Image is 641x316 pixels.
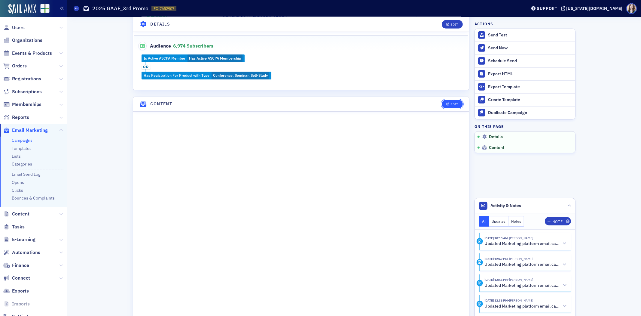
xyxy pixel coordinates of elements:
a: Clicks [12,187,23,193]
h5: Updated Marketing platform email campaign: 2025 GAAF_3rd Promo [485,262,560,267]
span: Tasks [12,224,25,230]
a: Connect [3,275,30,281]
button: Updated Marketing platform email campaign: 2025 GAAF_3rd Promo [485,262,567,268]
a: Events & Products [3,50,52,57]
a: E-Learning [3,236,35,243]
a: Templates [12,146,32,151]
button: Notes [508,216,524,227]
img: SailAMX [40,4,50,13]
a: Finance [3,262,29,269]
button: Duplicate Campaign [475,106,575,119]
h1: 2025 GAAF_3rd Promo [92,5,148,12]
a: Exports [3,288,29,294]
div: Send Test [488,33,572,38]
h5: Updated Marketing platform email campaign: Duplicate of 2025 GAAF_2nd Promo [485,304,561,309]
span: Subscriptions [12,88,42,95]
button: Schedule Send [475,54,575,67]
span: Orders [12,63,27,69]
span: Sarah Lowery [508,298,533,302]
button: Note [545,217,571,225]
span: Organizations [12,37,42,44]
button: [US_STATE][DOMAIN_NAME] [561,6,625,11]
a: Email Marketing [3,127,48,134]
span: Connect [12,275,30,281]
a: Tasks [3,224,25,230]
h4: Content [151,101,172,107]
span: Imports [12,301,30,307]
div: Edit [451,23,458,26]
span: Memberships [12,101,41,108]
span: Finance [12,262,29,269]
h4: Details [151,21,170,27]
div: Duplicate Campaign [488,110,572,116]
h5: Updated Marketing platform email campaign: 2025 GAAF_3rd Promo [485,241,560,246]
span: Details [489,134,503,140]
a: Memberships [3,101,41,108]
a: Subscriptions [3,88,42,95]
img: SailAMX [8,4,36,14]
time: 10/8/2025 12:46 PM [485,277,508,282]
div: Activity [477,238,483,244]
a: Registrations [3,76,41,82]
span: Sarah Lowery [508,236,533,240]
button: Edit [442,20,462,28]
a: Export Template [475,80,575,93]
span: Sarah Lowery [508,277,533,282]
span: Content [489,145,505,150]
span: E-Learning [12,236,35,243]
div: Schedule Send [488,58,572,64]
div: Activity [477,280,483,286]
span: Users [12,24,25,31]
button: Updated Marketing platform email campaign: Duplicate of 2025 GAAF_2nd Promo [485,303,567,309]
div: Export Template [488,84,572,90]
a: Lists [12,153,21,159]
a: Content [3,211,29,217]
button: Edit [442,100,462,108]
span: Email Marketing [12,127,48,134]
div: Note [552,220,563,223]
a: Imports [3,301,30,307]
a: View Homepage [36,4,50,14]
span: Reports [12,114,29,121]
a: Opens [12,180,24,185]
div: Activity [477,301,483,307]
span: Audience [138,42,171,50]
h4: Actions [475,21,493,26]
button: Send Test [475,29,575,42]
a: Export HTML [475,67,575,80]
div: Edit [451,103,458,106]
button: Updates [489,216,509,227]
h4: On this page [475,124,575,129]
a: Campaigns [12,138,32,143]
div: [US_STATE][DOMAIN_NAME] [566,6,623,11]
div: Export HTML [488,71,572,77]
div: Create Template [488,97,572,103]
button: All [479,216,489,227]
h5: Updated Marketing platform email campaign: Duplicate of 2025 GAAF_2nd Promo [485,283,561,288]
a: Bounces & Complaints [12,195,55,201]
time: 10/10/2025 10:10 AM [485,236,508,240]
a: Email Send Log [12,172,40,177]
a: Organizations [3,37,42,44]
span: Sarah Lowery [508,257,533,261]
span: EC-7652907 [154,6,174,11]
button: Updated Marketing platform email campaign: Duplicate of 2025 GAAF_2nd Promo [485,282,567,289]
div: Activity [477,259,483,265]
a: Automations [3,249,40,256]
a: Reports [3,114,29,121]
a: Users [3,24,25,31]
a: Categories [12,161,32,167]
span: Events & Products [12,50,52,57]
span: Content [12,211,29,217]
time: 10/8/2025 12:36 PM [485,298,508,302]
button: Updated Marketing platform email campaign: 2025 GAAF_3rd Promo [485,240,567,247]
span: Exports [12,288,29,294]
time: 10/8/2025 12:47 PM [485,257,508,261]
span: Profile [626,3,637,14]
div: Support [537,6,557,11]
span: Automations [12,249,40,256]
div: Send Now [488,45,572,51]
span: 6,974 Subscribers [173,43,213,49]
span: Registrations [12,76,41,82]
